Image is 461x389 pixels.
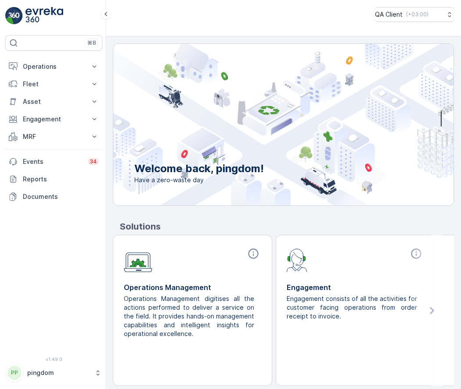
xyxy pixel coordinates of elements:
[5,153,102,170] a: Events34
[5,93,102,110] button: Asset
[124,294,254,338] p: Operations Management digitises all the actions performed to deliver a service on the field. It p...
[5,128,102,145] button: MRF
[25,7,63,25] img: logo_light-DOdMpM7g.png
[134,176,264,184] span: Have a zero-waste day
[5,58,102,75] button: Operations
[23,175,99,184] p: Reports
[406,11,429,18] p: ( +03:00 )
[375,7,454,22] button: QA Client(+03:00)
[87,39,96,46] p: ⌘B
[287,248,307,272] img: module-icon
[5,364,102,382] button: PPpingdom
[23,115,85,124] p: Engagement
[74,44,454,205] img: city illustration
[124,248,152,272] img: module-icon
[23,157,83,166] p: Events
[5,188,102,205] a: Documents
[27,368,90,377] p: pingdom
[23,132,85,141] p: MRF
[375,10,403,19] p: QA Client
[134,162,264,176] p: Welcome back, pingdom!
[7,366,22,380] div: PP
[5,7,23,25] img: logo
[23,97,85,106] p: Asset
[287,294,417,321] p: Engagement consists of all the activities for customer facing operations from order receipt to in...
[120,220,454,233] p: Solutions
[23,62,85,71] p: Operations
[23,192,99,201] p: Documents
[23,80,85,88] p: Fleet
[5,357,102,362] span: v 1.49.0
[90,158,97,165] p: 34
[5,170,102,188] a: Reports
[5,110,102,128] button: Engagement
[124,282,261,293] p: Operations Management
[287,282,424,293] p: Engagement
[5,75,102,93] button: Fleet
